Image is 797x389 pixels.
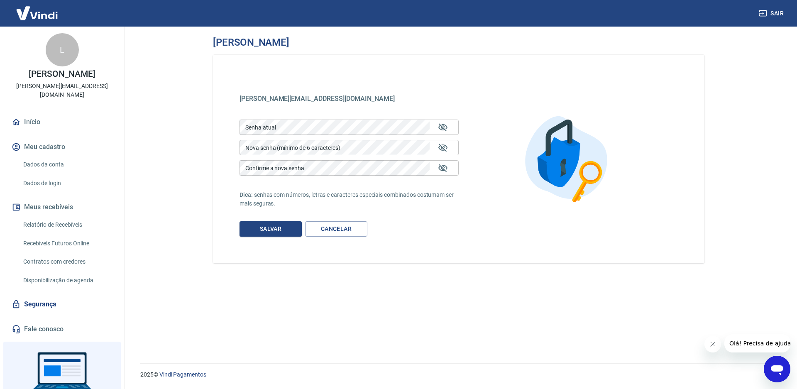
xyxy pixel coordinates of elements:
a: Dados da conta [20,156,114,173]
a: Disponibilização de agenda [20,272,114,289]
iframe: Fechar mensagem [704,336,721,352]
h3: [PERSON_NAME] [213,37,289,48]
button: Salvar [240,221,302,237]
button: Sair [757,6,787,21]
p: [PERSON_NAME][EMAIL_ADDRESS][DOMAIN_NAME] [7,82,117,99]
button: Meu cadastro [10,138,114,156]
iframe: Botão para abrir a janela de mensagens [764,356,790,382]
img: Alterar senha [513,104,623,214]
p: [PERSON_NAME] [29,70,95,78]
div: L [46,33,79,66]
a: Início [10,113,114,131]
span: Olá! Precisa de ajuda? [5,6,70,12]
img: Vindi [10,0,64,26]
a: Dados de login [20,175,114,192]
p: senhas com números, letras e caracteres especiais combinados costumam ser mais seguras. [240,191,459,208]
iframe: Mensagem da empresa [724,334,790,352]
button: Mostrar/esconder senha [433,138,453,158]
p: 2025 © [140,370,777,379]
a: Relatório de Recebíveis [20,216,114,233]
span: [PERSON_NAME][EMAIL_ADDRESS][DOMAIN_NAME] [240,95,395,103]
span: Dica: [240,191,254,198]
a: Cancelar [305,221,367,237]
a: Segurança [10,295,114,313]
a: Recebíveis Futuros Online [20,235,114,252]
button: Meus recebíveis [10,198,114,216]
a: Vindi Pagamentos [159,371,206,378]
button: Mostrar/esconder senha [433,158,453,178]
a: Fale conosco [10,320,114,338]
button: Mostrar/esconder senha [433,117,453,137]
a: Contratos com credores [20,253,114,270]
